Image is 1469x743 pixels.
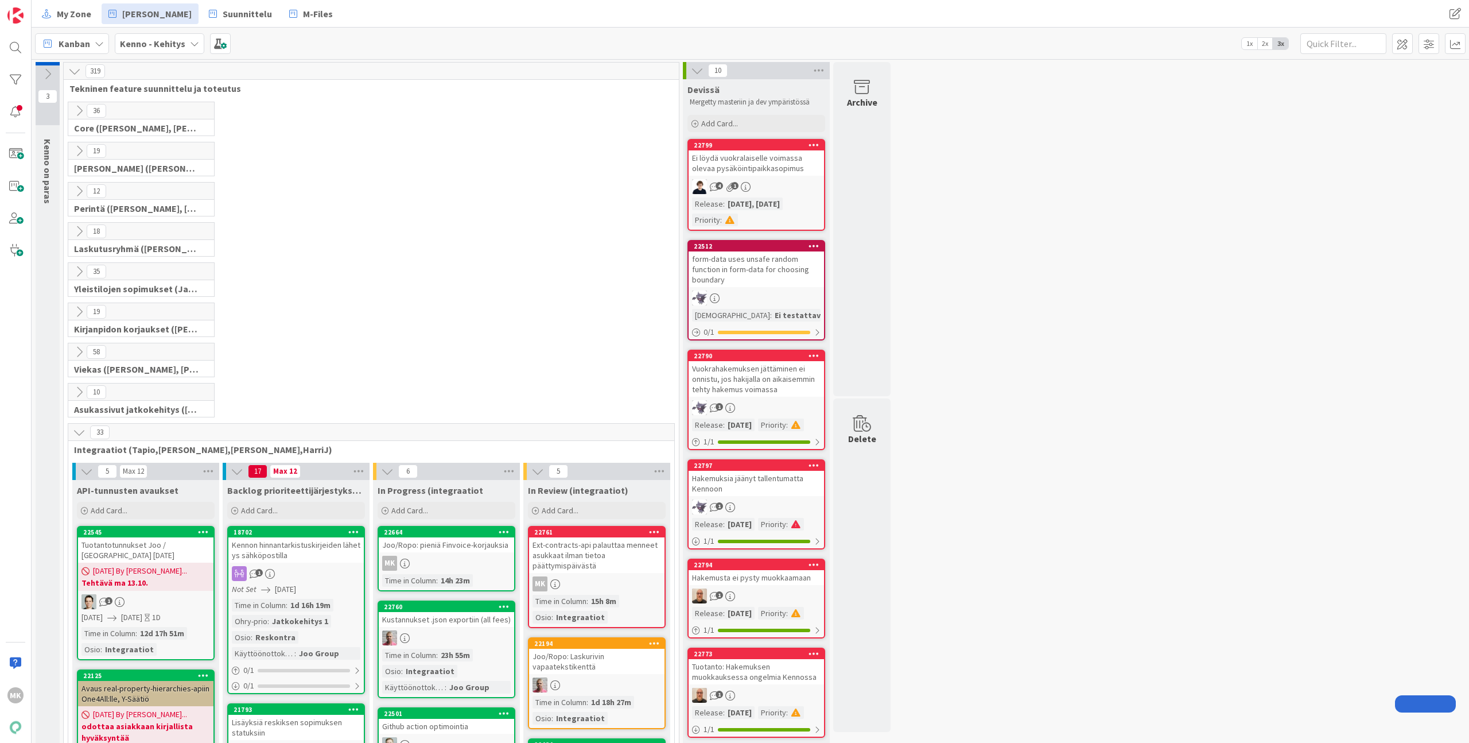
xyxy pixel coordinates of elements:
[78,527,213,537] div: 22545
[716,502,723,510] span: 1
[529,576,664,591] div: MK
[228,527,364,563] div: 18702Kennon hinnantarkistuskirjeiden lähetys sähköpostilla
[7,7,24,24] img: Visit kanbanzone.com
[378,526,515,591] a: 22664Joo/Ropo: pieniä Finvoice-korjauksiaMKTime in Column:14h 23m
[689,140,824,176] div: 22799Ei löydä vuokralaiselle voimassa olevaa pysäköintipaikkasopimus
[786,419,788,431] span: :
[223,7,272,21] span: Suunnittelu
[98,465,117,478] span: 5
[273,469,297,474] div: Max 12
[446,681,492,694] div: Joo Group
[689,688,824,703] div: MK
[78,594,213,609] div: TT
[689,560,824,570] div: 22794
[689,649,824,684] div: 22773Tuotanto: Hakemuksen muokkauksessa ongelmia Kennossa
[86,64,105,78] span: 319
[74,323,200,335] span: Kirjanpidon korjaukset (Jussi, JaakkoHä)
[533,678,547,692] img: HJ
[529,527,664,537] div: 22761
[152,612,161,624] div: 1D
[436,574,438,587] span: :
[716,403,723,411] span: 1
[689,291,824,305] div: LM
[228,715,364,740] div: Lisäyksiä reskiksen sopimuksen statuksiin
[529,527,664,573] div: 22761Ext-contracts-api palauttaa menneet asukkaat ilman tietoa päättymispäivästä
[689,623,824,637] div: 1/1
[689,659,824,684] div: Tuotanto: Hakemuksen muokkauksessa ongelmia Kennossa
[689,325,824,339] div: 0/1
[228,679,364,693] div: 0/1
[382,556,397,571] div: MK
[772,309,833,322] div: Ei testattavi...
[251,631,252,644] span: :
[687,648,825,738] a: 22773Tuotanto: Hakemuksen muokkauksessa ongelmia KennossaMKRelease:[DATE]Priority:1/1
[398,465,418,478] span: 6
[720,214,722,226] span: :
[379,630,514,645] div: HJ
[87,385,106,399] span: 10
[586,696,588,709] span: :
[689,534,824,548] div: 1/1
[74,404,200,415] span: Asukassivut jatkokehitys (Rasmus, TommiH, Bella)
[438,574,473,587] div: 14h 23m
[689,351,824,361] div: 22790
[758,607,786,620] div: Priority
[694,462,824,470] div: 22797
[692,688,707,703] img: MK
[90,425,110,439] span: 33
[379,537,514,552] div: Joo/Ropo: pieniä Finvoice-korjauksia
[689,722,824,737] div: 1/1
[689,150,824,176] div: Ei löydä vuokralaiselle voimassa olevaa pysäköintipaikkasopimus
[275,583,296,595] span: [DATE]
[384,528,514,536] div: 22664
[692,607,723,620] div: Release
[689,241,824,287] div: 22512form-data uses unsafe random function in form-data for choosing boundary
[689,460,824,471] div: 22797
[379,719,514,734] div: Github action optimointia
[391,505,428,516] span: Add Card...
[1257,38,1273,49] span: 2x
[528,637,666,729] a: 22194Joo/Ropo: Laskurivin vapaatekstikenttäHJTime in Column:1d 18h 27mOsio:Integraatiot
[786,706,788,719] span: :
[379,602,514,612] div: 22760
[81,612,103,624] span: [DATE]
[379,602,514,627] div: 22760Kustannukset .json exportiin (all fees)
[121,612,142,624] span: [DATE]
[100,643,102,656] span: :
[227,526,365,694] a: 18702Kennon hinnantarkistuskirjeiden lähetys sähköpostillaNot Set[DATE]Time in Column:1d 16h 19mO...
[689,435,824,449] div: 1/1
[243,664,254,676] span: 0 / 1
[534,528,664,536] div: 22761
[252,631,298,644] div: Reskontra
[692,214,720,226] div: Priority
[87,144,106,158] span: 19
[77,526,215,660] a: 22545Tuotantotunnukset Joo / [GEOGRAPHIC_DATA] [DATE][DATE] By [PERSON_NAME]...Tehtävä ma 13.10.T...
[689,589,824,603] div: MK
[228,527,364,537] div: 18702
[74,162,200,174] span: Halti (Sebastian, VilleH, Riikka, Antti, MikkoV, PetriH, PetriM)
[379,709,514,719] div: 22501
[93,709,187,721] span: [DATE] By [PERSON_NAME]...
[542,505,578,516] span: Add Card...
[228,537,364,563] div: Kennon hinnantarkistuskirjeiden lähetys sähköpostilla
[687,350,825,450] a: 22790Vuokrahakemuksen jättäminen ei onnistu, jos hakijalla on aikaisemmin tehty hakemus voimassaL...
[42,139,53,204] span: Kenno on paras
[586,595,588,607] span: :
[692,589,707,603] img: MK
[689,570,824,585] div: Hakemusta ei pysty muokkaamaan
[77,485,178,496] span: API-tunnusten avaukset
[704,535,714,547] span: 1 / 1
[689,649,824,659] div: 22773
[1273,38,1288,49] span: 3x
[445,681,446,694] span: :
[379,709,514,734] div: 22501Github action optimointia
[74,122,200,134] span: Core (Pasi, Jussi, JaakkoHä, Jyri, Leo, MikkoK, Väinö)
[122,7,192,21] span: [PERSON_NAME]
[692,309,770,322] div: [DEMOGRAPHIC_DATA]
[689,460,824,496] div: 22797Hakemuksia jäänyt tallentumatta Kennoon
[384,710,514,718] div: 22501
[533,576,547,591] div: MK
[123,469,144,474] div: Max 12
[716,591,723,599] span: 1
[701,118,738,129] span: Add Card...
